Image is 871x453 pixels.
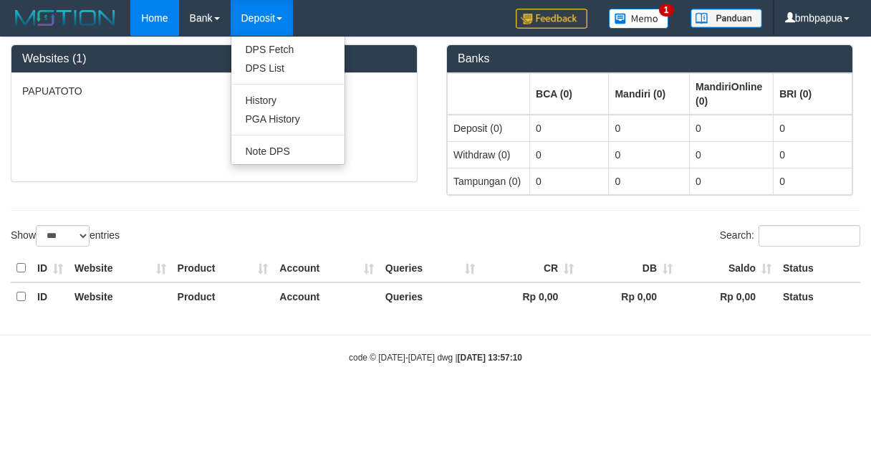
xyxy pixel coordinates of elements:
[774,168,852,194] td: 0
[274,254,380,282] th: Account
[659,4,674,16] span: 1
[609,115,690,142] td: 0
[516,9,587,29] img: Feedback.jpg
[690,9,762,28] img: panduan.png
[530,115,609,142] td: 0
[774,73,852,115] th: Group: activate to sort column ascending
[481,254,579,282] th: CR
[689,141,773,168] td: 0
[172,282,274,310] th: Product
[609,9,669,29] img: Button%20Memo.svg
[458,353,522,363] strong: [DATE] 13:57:10
[22,84,406,98] p: PAPUATOTO
[774,141,852,168] td: 0
[231,59,345,77] a: DPS List
[609,141,690,168] td: 0
[448,141,530,168] td: Withdraw (0)
[530,141,609,168] td: 0
[530,73,609,115] th: Group: activate to sort column ascending
[349,353,522,363] small: code © [DATE]-[DATE] dwg |
[274,282,380,310] th: Account
[11,7,120,29] img: MOTION_logo.png
[69,282,172,310] th: Website
[774,115,852,142] td: 0
[32,254,69,282] th: ID
[689,168,773,194] td: 0
[231,110,345,128] a: PGA History
[678,282,777,310] th: Rp 0,00
[481,282,579,310] th: Rp 0,00
[720,225,860,247] label: Search:
[11,225,120,247] label: Show entries
[69,254,172,282] th: Website
[231,142,345,161] a: Note DPS
[579,282,678,310] th: Rp 0,00
[22,52,406,65] h3: Websites (1)
[458,52,842,65] h3: Banks
[448,115,530,142] td: Deposit (0)
[448,73,530,115] th: Group: activate to sort column ascending
[777,282,860,310] th: Status
[36,225,90,247] select: Showentries
[609,168,690,194] td: 0
[172,254,274,282] th: Product
[579,254,678,282] th: DB
[689,115,773,142] td: 0
[448,168,530,194] td: Tampungan (0)
[530,168,609,194] td: 0
[609,73,690,115] th: Group: activate to sort column ascending
[380,254,481,282] th: Queries
[678,254,777,282] th: Saldo
[32,282,69,310] th: ID
[231,40,345,59] a: DPS Fetch
[759,225,860,247] input: Search:
[380,282,481,310] th: Queries
[689,73,773,115] th: Group: activate to sort column ascending
[777,254,860,282] th: Status
[231,91,345,110] a: History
